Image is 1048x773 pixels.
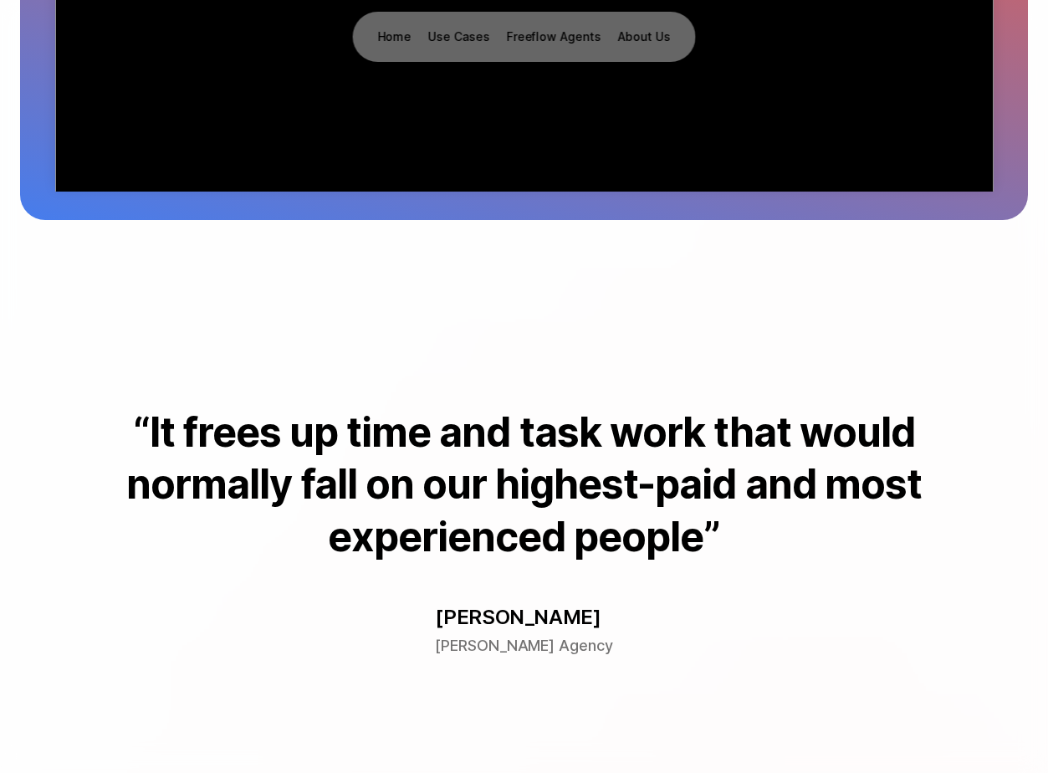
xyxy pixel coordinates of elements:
p: “It frees up time and task work that would normally fall on our highest-paid and most experienced... [54,407,994,563]
p: Freeflow Agents [506,28,601,45]
button: Use Cases [420,25,498,49]
p: [PERSON_NAME] Agency [435,635,612,657]
p: [PERSON_NAME] [435,603,601,632]
a: Freeflow Agents [498,25,609,49]
p: About Us [617,28,671,45]
p: Use Cases [428,28,489,45]
p: Home [377,28,412,45]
